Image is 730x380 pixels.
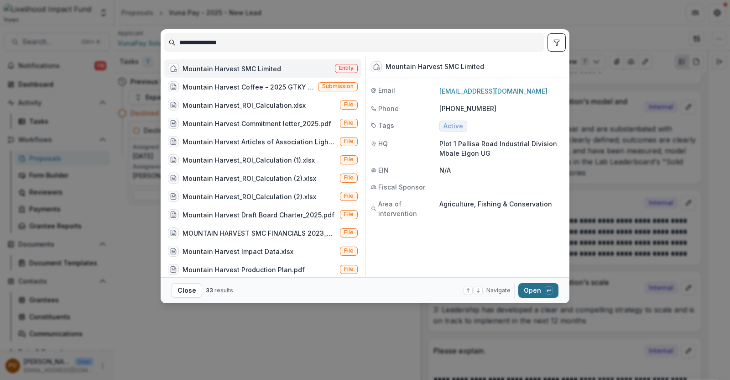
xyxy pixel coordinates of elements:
[344,174,354,181] span: File
[344,156,354,163] span: File
[182,247,293,256] div: Mountain Harvest Impact Data.xlsx
[182,174,316,183] div: Mountain Harvest_ROI_Calculation (2).xlsx
[547,33,566,52] button: toggle filters
[344,101,354,108] span: File
[182,137,336,147] div: Mountain Harvest Articles of Association Light.pdf
[378,139,388,148] span: HQ
[182,100,306,110] div: Mountain Harvest_ROI_Calculation.xlsx
[439,139,564,158] p: Plot 1 Pallisa Road Industrial Division Mbale Elgon UG
[439,199,564,209] p: Agriculture, Fishing & Conservation
[214,287,233,294] span: results
[378,85,395,95] span: Email
[439,165,564,175] p: N/A
[182,64,281,74] div: Mountain Harvest SMC Limited
[344,193,354,199] span: File
[344,266,354,272] span: File
[378,182,425,192] span: Fiscal Sponsor
[322,83,354,90] span: Submission
[378,199,439,218] span: Area of intervention
[344,248,354,254] span: File
[344,138,354,144] span: File
[182,155,315,165] div: Mountain Harvest_ROI_Calculation (1).xlsx
[182,210,334,220] div: Mountain Harvest Draft Board Charter_2025.pdf
[182,82,314,92] div: Mountain Harvest Coffee - 2025 GTKY (Choose this when adding a new proposal to the first stage of...
[172,283,202,298] button: Close
[386,63,484,71] div: Mountain Harvest SMC Limited
[339,65,354,71] span: Entity
[344,229,354,236] span: File
[486,286,511,295] span: Navigate
[443,122,463,130] span: Active
[439,87,547,95] a: [EMAIL_ADDRESS][DOMAIN_NAME]
[439,104,564,113] p: [PHONE_NUMBER]
[182,265,305,274] div: Mountain Harvest Production Plan.pdf
[344,211,354,217] span: File
[378,165,389,175] span: EIN
[344,120,354,126] span: File
[182,228,336,238] div: MOUNTAIN HARVEST SMC FINANCIALS 2023_240801_183355.pdf
[182,192,316,201] div: Mountain Harvest_ROI_Calculation (2).xlsx
[182,119,331,128] div: Mountain Harvest Commitment letter_2025.pdf
[518,283,558,298] button: Open
[378,121,394,130] span: Tags
[378,104,399,113] span: Phone
[206,287,213,294] span: 33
